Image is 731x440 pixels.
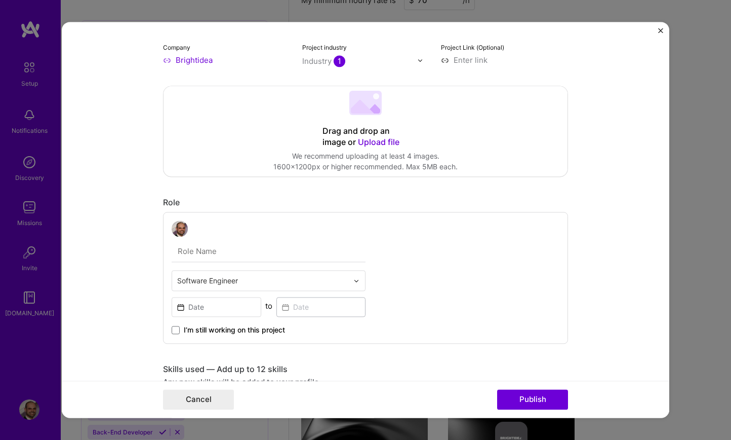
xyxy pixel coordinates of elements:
label: Project Link (Optional) [441,44,504,51]
div: Skills used — Add up to 12 skills [163,364,568,375]
input: Role Name [172,241,365,262]
input: Date [172,297,261,317]
input: Date [276,297,366,317]
span: Upload file [358,137,399,147]
label: Company [163,44,190,51]
div: Any new skills will be added to your profile. [163,377,568,387]
div: Drag and drop an image or Upload fileWe recommend uploading at least 4 images.1600x1200px or high... [163,86,568,177]
div: Drag and drop an image or [322,126,409,148]
span: 1 [334,55,345,67]
img: drop icon [417,57,423,63]
div: Role [163,197,568,208]
span: I’m still working on this project [184,325,285,335]
button: Close [658,28,663,39]
div: to [265,301,272,311]
img: drop icon [353,278,359,284]
div: We recommend uploading at least 4 images. [273,151,458,161]
button: Cancel [163,390,234,410]
input: Enter link [441,55,568,65]
div: 1600x1200px or higher recommended. Max 5MB each. [273,161,458,172]
div: Industry [302,56,345,66]
input: Enter name or website [163,55,290,65]
label: Project industry [302,44,347,51]
button: Publish [497,390,568,410]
